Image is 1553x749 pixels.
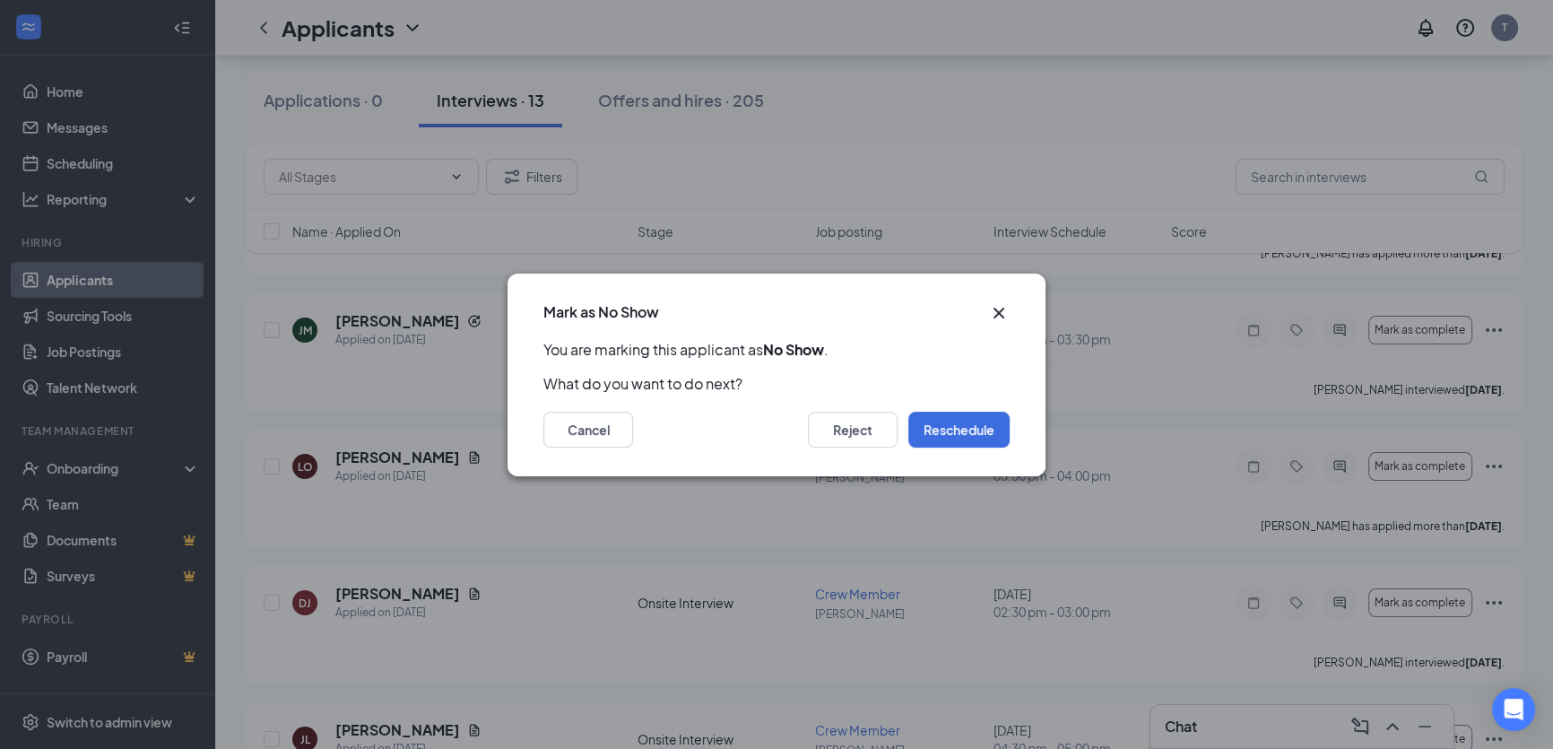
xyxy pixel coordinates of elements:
button: Reschedule [908,412,1010,448]
button: Reject [808,412,898,448]
div: Open Intercom Messenger [1492,688,1535,731]
svg: Cross [988,302,1010,324]
button: Cancel [543,412,633,448]
h3: Mark as No Show [543,302,659,322]
b: No Show [763,340,824,359]
p: What do you want to do next? [543,374,1010,394]
p: You are marking this applicant as . [543,340,1010,360]
button: Close [988,302,1010,324]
